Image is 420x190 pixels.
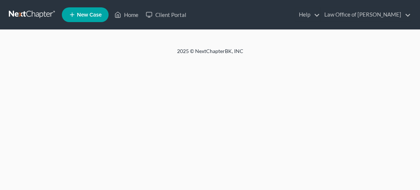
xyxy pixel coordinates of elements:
[295,8,320,21] a: Help
[33,47,387,61] div: 2025 © NextChapterBK, INC
[111,8,142,21] a: Home
[321,8,411,21] a: Law Office of [PERSON_NAME]
[62,7,109,22] new-legal-case-button: New Case
[142,8,190,21] a: Client Portal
